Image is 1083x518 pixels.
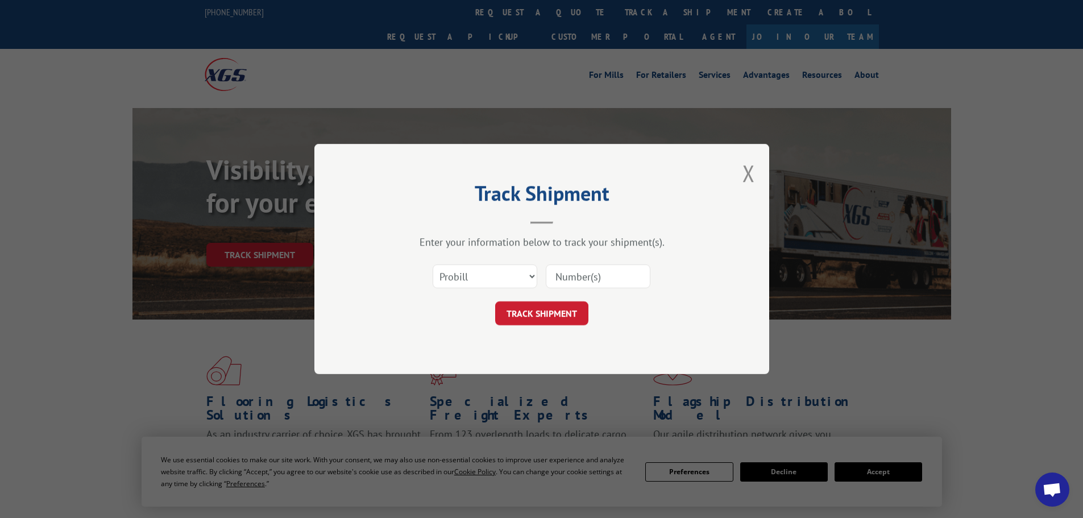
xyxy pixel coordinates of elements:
h2: Track Shipment [371,185,712,207]
button: TRACK SHIPMENT [495,301,588,325]
div: Enter your information below to track your shipment(s). [371,235,712,248]
input: Number(s) [546,264,650,288]
button: Close modal [742,158,755,188]
div: Open chat [1035,473,1069,507]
